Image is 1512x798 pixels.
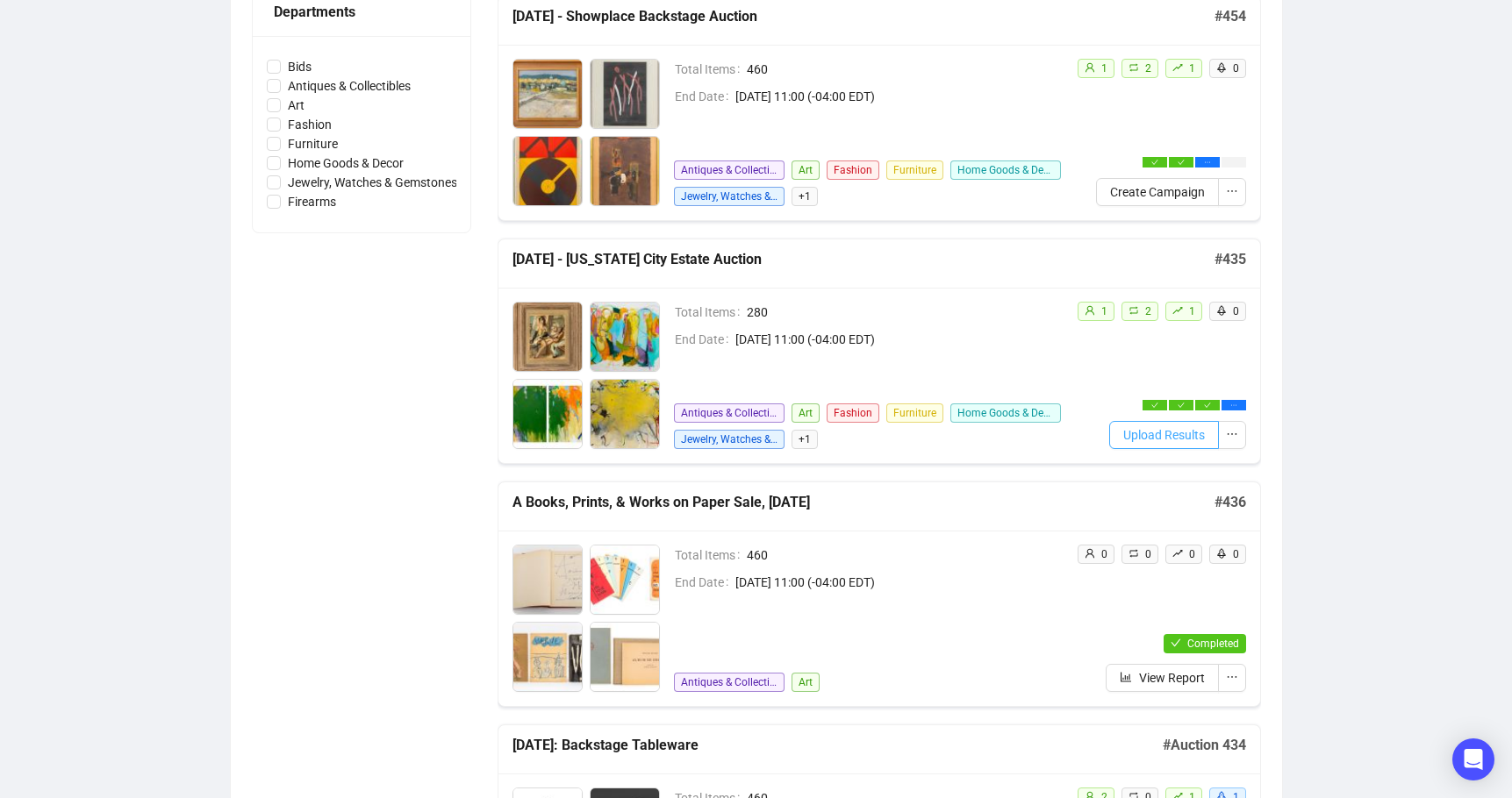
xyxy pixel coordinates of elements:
[513,623,582,691] img: 3_1.jpg
[1204,159,1211,166] span: ellipsis
[1215,6,1246,27] h5: # 454
[675,60,747,79] span: Total Items
[1230,402,1237,409] span: ellipsis
[792,430,818,449] span: + 1
[512,735,1163,756] h5: [DATE]: Backstage Tableware
[1233,548,1239,560] span: 0
[281,192,343,211] span: Firearms
[1204,402,1211,409] span: check
[674,430,785,449] span: Jewelry, Watches & Gemstones
[281,134,345,153] span: Furniture
[1226,671,1238,683] span: ellipsis
[513,545,582,614] img: 1_1.jpg
[591,137,659,205] img: 4_1.jpg
[591,303,659,371] img: 2_1.jpg
[674,160,785,180] span: Antiques & Collectibles
[675,87,735,106] span: End Date
[1233,62,1239,75] span: 0
[1129,62,1139,73] span: retweet
[274,1,449,23] div: Departments
[674,403,785,423] span: Antiques & Collectibles
[281,153,411,173] span: Home Goods & Decor
[735,573,1063,592] span: [DATE] 11:00 (-04:00 EDT)
[1101,548,1107,560] span: 0
[1151,159,1158,166] span: check
[1178,159,1185,166] span: check
[1226,185,1238,197] span: ellipsis
[1109,421,1219,449] button: Upload Results
[675,545,747,565] span: Total Items
[281,96,312,115] span: Art
[513,60,582,128] img: 1_1.jpg
[827,403,879,423] span: Fashion
[827,160,879,180] span: Fashion
[1123,425,1205,445] span: Upload Results
[1101,305,1107,317] span: 1
[735,330,1063,349] span: [DATE] 11:00 (-04:00 EDT)
[513,137,582,205] img: 3_1.jpg
[674,673,785,692] span: Antiques & Collectibles
[1163,735,1246,756] h5: # Auction 434
[675,330,735,349] span: End Date
[512,492,1215,513] h5: A Books, Prints, & Works on Paper Sale, [DATE]
[1452,738,1494,780] div: Open Intercom Messenger
[591,623,659,691] img: 4_1.jpg
[674,187,785,206] span: Jewelry, Watches & Gemstones
[950,403,1061,423] span: Home Goods & Decor
[747,303,1063,322] span: 280
[591,380,659,448] img: 4_1.jpg
[281,76,418,96] span: Antiques & Collectibles
[281,57,319,76] span: Bids
[792,187,818,206] span: + 1
[591,545,659,614] img: 2_1.jpg
[886,160,943,180] span: Furniture
[513,380,582,448] img: 3_1.jpg
[1187,638,1239,650] span: Completed
[792,673,820,692] span: Art
[591,60,659,128] img: 2_1.jpg
[747,60,1063,79] span: 460
[281,173,464,192] span: Jewelry, Watches & Gemstones
[1171,638,1181,648] span: check
[1139,668,1205,688] span: View Report
[1172,548,1183,559] span: rise
[1215,492,1246,513] h5: # 436
[1085,62,1095,73] span: user
[1096,178,1219,206] button: Create Campaign
[1215,249,1246,270] h5: # 435
[1178,402,1185,409] span: check
[1172,305,1183,316] span: rise
[1151,402,1158,409] span: check
[281,115,339,134] span: Fashion
[1189,548,1195,560] span: 0
[1189,62,1195,75] span: 1
[1216,548,1227,559] span: rocket
[747,545,1063,565] span: 460
[792,403,820,423] span: Art
[735,87,1063,106] span: [DATE] 11:00 (-04:00 EDT)
[1226,428,1238,440] span: ellipsis
[1172,62,1183,73] span: rise
[792,160,820,180] span: Art
[675,573,735,592] span: End Date
[950,160,1061,180] span: Home Goods & Decor
[1129,305,1139,316] span: retweet
[886,403,943,423] span: Furniture
[1120,671,1132,683] span: bar-chart
[1129,548,1139,559] span: retweet
[512,6,1215,27] h5: [DATE] - Showplace Backstage Auction
[498,239,1261,464] a: [DATE] - [US_STATE] City Estate Auction#435Total Items280End Date[DATE] 11:00 (-04:00 EDT)Antique...
[1085,305,1095,316] span: user
[1106,664,1219,692] button: View Report
[1216,62,1227,73] span: rocket
[675,303,747,322] span: Total Items
[1085,548,1095,559] span: user
[513,303,582,371] img: 1_1.jpg
[1145,548,1151,560] span: 0
[1189,305,1195,317] span: 1
[1110,182,1205,202] span: Create Campaign
[1216,305,1227,316] span: rocket
[1101,62,1107,75] span: 1
[1233,305,1239,317] span: 0
[1145,62,1151,75] span: 2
